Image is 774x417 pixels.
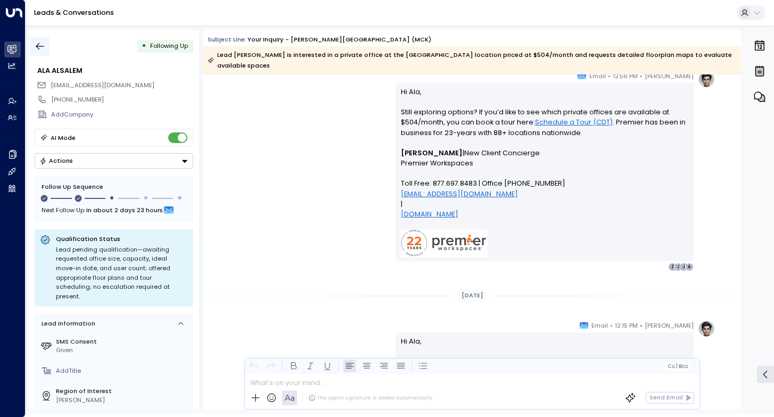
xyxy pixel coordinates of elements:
[679,263,688,271] div: J
[458,289,487,302] div: [DATE]
[56,396,190,405] div: [PERSON_NAME]
[308,394,432,402] div: The agent signature is added automatically
[664,362,691,370] button: Cc|Bcc
[401,336,689,407] p: Hi Ala, How’s your search going? If you still need details on available private offices or want t...
[589,71,606,81] span: Email
[685,263,694,271] div: A
[42,204,186,216] div: Next Follow Up:
[676,363,678,369] span: |
[56,337,190,346] label: SMS Consent
[56,366,190,376] div: AddTitle
[35,153,193,169] button: Actions
[401,148,463,157] strong: [PERSON_NAME]
[463,148,464,158] span: |
[613,71,638,81] span: 12:56 PM
[248,35,431,44] div: Your Inquiry - [PERSON_NAME][GEOGRAPHIC_DATA] (MCK)
[401,87,689,148] p: Hi Ala, Still exploring options? If you’d like to see which private offices are available at $504...
[401,209,458,219] a: [DOMAIN_NAME]
[401,189,518,199] a: [EMAIL_ADDRESS][DOMAIN_NAME]
[51,81,154,90] span: alaa_83h@hotmail.com
[645,71,694,81] span: [PERSON_NAME]
[56,235,188,243] p: Qualification Status
[608,71,611,81] span: •
[401,178,689,188] p: Toll Free: 877.697.8483 | Office [PHONE_NUMBER]
[535,117,613,127] a: Schedule a Tour (CDT)
[698,320,715,337] img: profile-logo.png
[38,319,95,328] div: Lead Information
[208,35,246,44] span: Subject Line:
[42,182,186,191] div: Follow Up Sequence
[668,363,688,369] span: Cc Bcc
[645,320,694,331] span: [PERSON_NAME]
[698,71,715,88] img: profile-logo.png
[610,320,613,331] span: •
[86,204,163,216] span: In about 2 days 23 hours
[34,8,114,17] a: Leads & Conversations
[615,320,638,331] span: 12:15 PM
[51,110,193,119] div: AddCompany
[51,95,193,104] div: [PHONE_NUMBER]
[150,41,188,50] span: Following Up
[401,189,689,220] div: |
[35,153,193,169] div: Button group with a nested menu
[56,346,190,355] div: Given
[56,387,190,396] label: Region of Interest
[591,320,608,331] span: Email
[464,148,540,158] span: New Client Concierge
[265,360,277,372] button: Redo
[56,245,188,302] div: Lead pending qualification—awaiting requested office size, capacity, ideal move-in date, and user...
[39,157,73,164] div: Actions
[401,158,473,168] span: Premier Workspaces
[208,49,736,71] div: Lead [PERSON_NAME] is interested in a private office at the [GEOGRAPHIC_DATA] location priced at ...
[640,320,643,331] span: •
[640,71,643,81] span: •
[51,81,154,89] span: [EMAIL_ADDRESS][DOMAIN_NAME]
[51,132,76,143] div: AI Mode
[248,360,260,372] button: Undo
[674,263,682,271] div: J
[142,38,146,54] div: •
[37,65,193,76] div: ALA ALSALEM
[668,263,677,271] div: Z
